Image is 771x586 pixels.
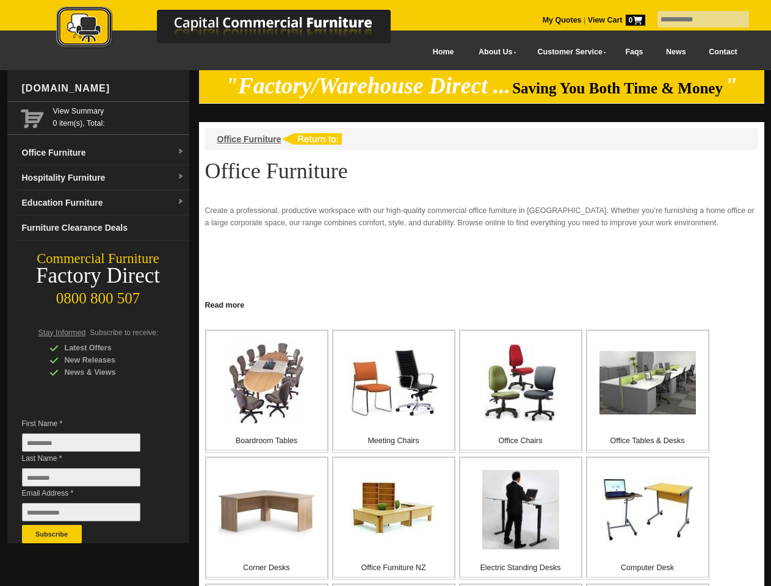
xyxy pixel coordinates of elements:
[205,457,328,580] a: Corner Desks Corner Desks
[49,354,165,366] div: New Releases
[460,435,581,447] p: Office Chairs
[22,525,82,543] button: Subscribe
[53,105,184,117] a: View Summary
[22,487,159,499] span: Email Address *
[586,330,709,453] a: Office Tables & Desks Office Tables & Desks
[17,70,189,107] div: [DOMAIN_NAME]
[38,328,86,337] span: Stay Informed
[602,477,693,543] img: Computer Desk
[49,366,165,378] div: News & Views
[459,457,582,580] a: Electric Standing Desks Electric Standing Desks
[626,15,645,26] span: 0
[482,470,559,549] img: Electric Standing Desks
[205,330,328,453] a: Boardroom Tables Boardroom Tables
[725,73,737,98] em: "
[23,6,450,51] img: Capital Commercial Furniture Logo
[332,457,455,580] a: Office Furniture NZ Office Furniture NZ
[23,6,450,54] a: Capital Commercial Furniture Logo
[218,479,315,541] img: Corner Desks
[349,349,438,416] img: Meeting Chairs
[22,468,140,487] input: Last Name *
[332,330,455,453] a: Meeting Chairs Meeting Chairs
[17,165,189,190] a: Hospitality Furnituredropdown
[281,133,342,145] img: return to
[225,73,510,98] em: "Factory/Warehouse Direct ...
[22,418,159,430] span: First Name *
[465,38,524,66] a: About Us
[350,475,437,545] img: Office Furniture NZ
[460,562,581,574] p: Electric Standing Desks
[177,198,184,206] img: dropdown
[512,80,723,96] span: Saving You Both Time & Money
[614,38,655,66] a: Faqs
[229,342,304,424] img: Boardroom Tables
[17,215,189,241] a: Furniture Clearance Deals
[206,562,327,574] p: Corner Desks
[543,16,582,24] a: My Quotes
[199,296,764,311] a: Click to read more
[206,435,327,447] p: Boardroom Tables
[599,351,696,414] img: Office Tables & Desks
[177,148,184,156] img: dropdown
[53,105,184,128] span: 0 item(s), Total:
[17,140,189,165] a: Office Furnituredropdown
[586,457,709,580] a: Computer Desk Computer Desk
[205,159,758,183] h1: Office Furniture
[22,433,140,452] input: First Name *
[49,342,165,354] div: Latest Offers
[588,16,645,24] strong: View Cart
[587,562,708,574] p: Computer Desk
[7,267,189,284] div: Factory Direct
[333,435,454,447] p: Meeting Chairs
[177,173,184,181] img: dropdown
[587,435,708,447] p: Office Tables & Desks
[7,284,189,307] div: 0800 800 507
[17,190,189,215] a: Education Furnituredropdown
[459,330,582,453] a: Office Chairs Office Chairs
[205,204,758,229] p: Create a professional, productive workspace with our high-quality commercial office furniture in ...
[22,452,159,465] span: Last Name *
[7,250,189,267] div: Commercial Furniture
[697,38,748,66] a: Contact
[217,134,281,144] a: Office Furniture
[333,562,454,574] p: Office Furniture NZ
[524,38,614,66] a: Customer Service
[654,38,697,66] a: News
[22,503,140,521] input: Email Address *
[585,16,645,24] a: View Cart0
[482,344,560,422] img: Office Chairs
[90,328,158,337] span: Subscribe to receive:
